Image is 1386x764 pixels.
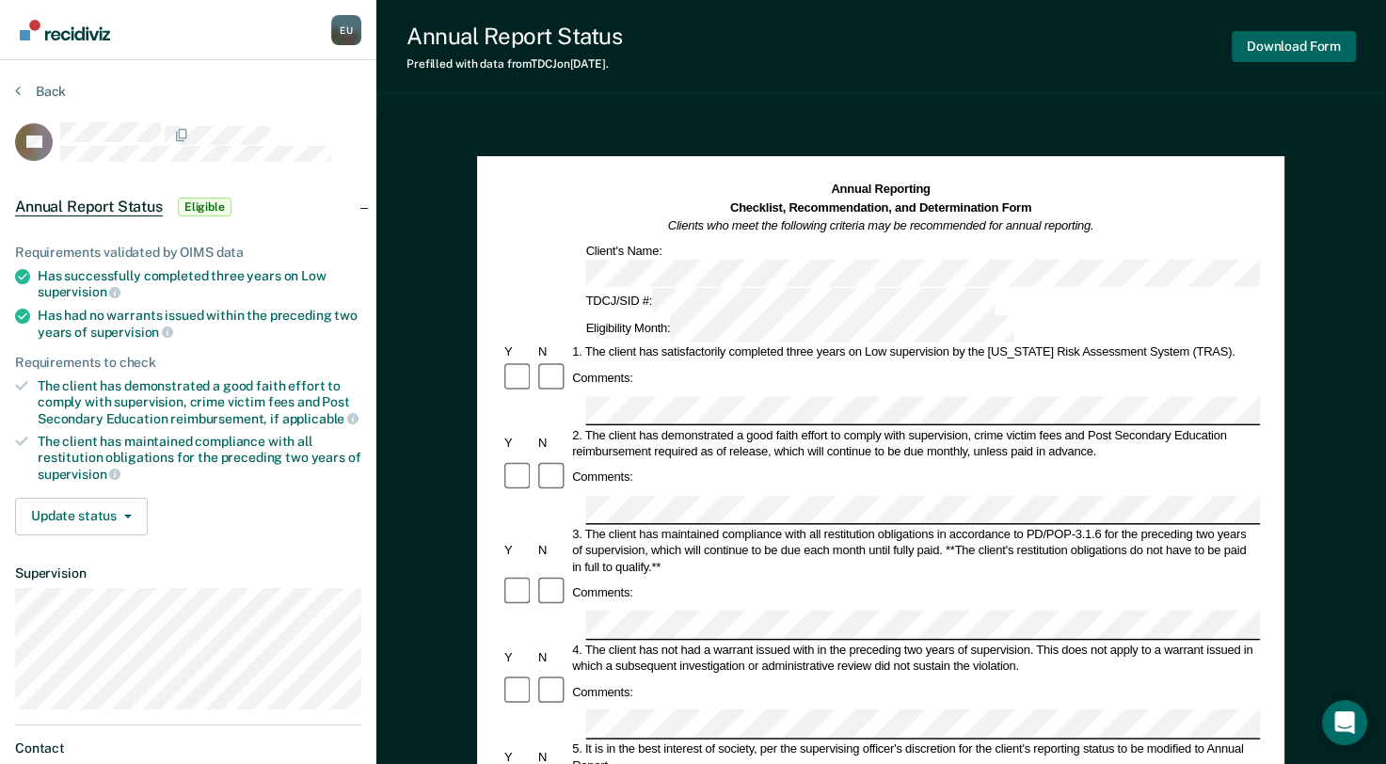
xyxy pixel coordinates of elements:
dt: Supervision [15,565,361,581]
div: Annual Report Status [406,23,622,50]
div: N [535,435,569,451]
div: Prefilled with data from TDCJ on [DATE] . [406,57,622,71]
div: E U [331,15,361,45]
strong: Checklist, Recommendation, and Determination Form [730,200,1031,214]
div: Has had no warrants issued within the preceding two years of [38,308,361,340]
div: Open Intercom Messenger [1322,700,1367,745]
span: applicable [282,411,358,426]
div: Requirements to check [15,355,361,371]
span: supervision [90,325,173,340]
div: 4. The client has not had a warrant issued with in the preceding two years of supervision. This d... [570,641,1261,674]
img: Recidiviz [20,20,110,40]
div: Comments: [570,470,636,485]
span: supervision [38,467,120,482]
div: Y [502,748,535,764]
div: N [535,748,569,764]
div: N [535,344,569,360]
div: Y [502,344,535,360]
div: The client has maintained compliance with all restitution obligations for the preceding two years of [38,434,361,482]
span: supervision [38,284,120,299]
div: Comments: [570,370,636,386]
div: The client has demonstrated a good faith effort to comply with supervision, crime victim fees and... [38,378,361,426]
div: Requirements validated by OIMS data [15,245,361,261]
button: Back [15,83,66,100]
button: Update status [15,498,148,535]
strong: Annual Reporting [832,183,931,196]
div: Comments: [570,684,636,700]
div: Y [502,435,535,451]
div: TDCJ/SID #: [583,288,998,315]
div: 3. The client has maintained compliance with all restitution obligations in accordance to PD/POP-... [570,526,1261,575]
span: Annual Report Status [15,198,163,216]
div: 1. The client has satisfactorily completed three years on Low supervision by the [US_STATE] Risk ... [570,344,1261,360]
div: Eligibility Month: [583,315,1017,342]
div: Has successfully completed three years on Low [38,268,361,300]
span: Eligible [178,198,231,216]
div: N [535,649,569,665]
em: Clients who meet the following criteria may be recommended for annual reporting. [668,219,1094,232]
div: Comments: [570,584,636,600]
div: Y [502,649,535,665]
div: 2. The client has demonstrated a good faith effort to comply with supervision, crime victim fees ... [570,427,1261,460]
button: Profile dropdown button [331,15,361,45]
div: N [535,542,569,558]
dt: Contact [15,740,361,756]
div: Y [502,542,535,558]
button: Download Form [1232,31,1356,62]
